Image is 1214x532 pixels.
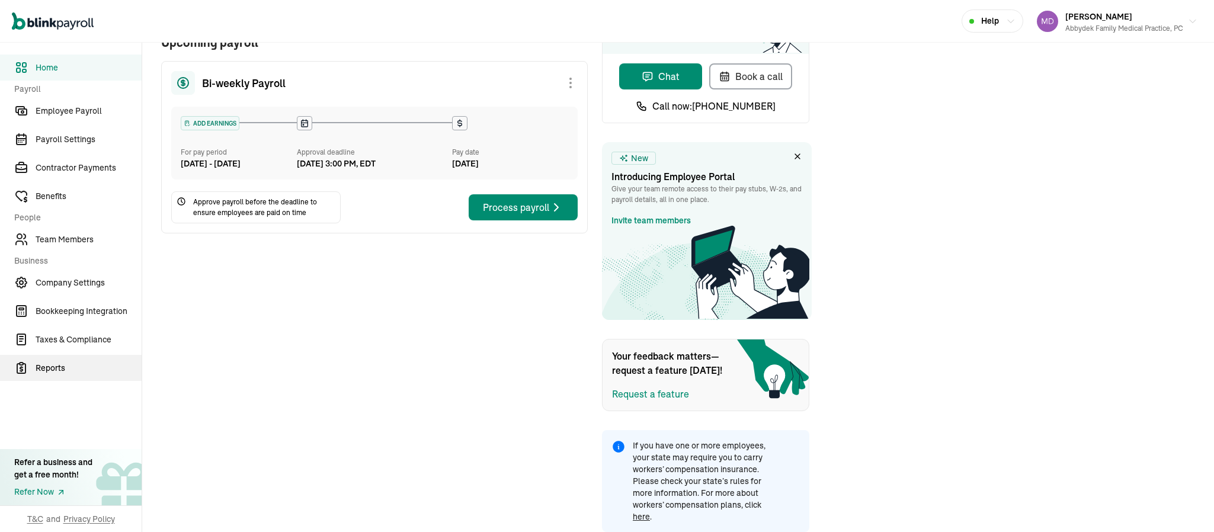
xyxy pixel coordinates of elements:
span: Call now: [PHONE_NUMBER] [652,99,776,113]
span: Benefits [36,190,142,203]
div: [DATE] - [DATE] [181,158,297,170]
nav: Global [12,4,94,39]
button: Process payroll [469,194,578,220]
button: Request a feature [612,387,689,401]
span: Help [981,15,999,27]
div: Pay date [452,147,568,158]
span: Employee Payroll [36,105,142,117]
span: Your feedback matters—request a feature [DATE]! [612,349,731,377]
span: Payroll Settings [36,133,142,146]
button: Chat [619,63,702,89]
span: Upcoming payroll [161,34,588,52]
span: Contractor Payments [36,162,142,174]
div: Process payroll [483,200,563,214]
span: Home [36,62,142,74]
span: Bookkeeping Integration [36,305,142,318]
span: Bi-weekly Payroll [202,75,286,91]
span: Team Members [36,233,142,246]
div: Chat [642,69,680,84]
span: New [631,152,648,165]
div: Refer a business and get a free month! [14,456,92,481]
span: If you have one or more employees, your state may require you to carry workers’ compensation insu... [633,440,774,523]
span: Payroll [14,83,134,95]
div: For pay period [181,147,297,158]
button: Help [962,9,1023,33]
div: Abbydek Family Medical Practice, PC [1065,23,1183,34]
p: Give your team remote access to their pay stubs, W‑2s, and payroll details, all in one place. [611,184,802,205]
span: Approve payroll before the deadline to ensure employees are paid on time [193,197,335,218]
div: [DATE] [452,158,568,170]
a: Refer Now [14,486,92,498]
button: Book a call [709,63,792,89]
span: People [14,211,134,224]
a: here [633,511,650,522]
span: Business [14,255,134,267]
span: Company Settings [36,277,142,289]
span: Privacy Policy [63,513,115,525]
div: Approval deadline [297,147,447,158]
h3: Introducing Employee Portal [611,169,802,184]
span: [PERSON_NAME] [1065,11,1132,22]
div: [DATE] 3:00 PM, EDT [297,158,376,170]
div: ADD EARNINGS [181,117,239,130]
a: Invite team members [611,214,691,227]
span: T&C [27,513,43,525]
span: Reports [36,362,142,374]
button: [PERSON_NAME]Abbydek Family Medical Practice, PC [1032,7,1202,36]
div: Book a call [719,69,783,84]
span: Taxes & Compliance [36,334,142,346]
